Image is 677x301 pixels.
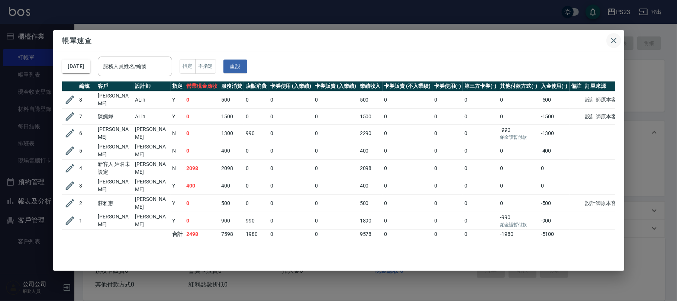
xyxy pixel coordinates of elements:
td: 0 [184,142,219,160]
td: 0 [539,160,570,177]
td: Y [171,195,185,212]
td: 0 [268,212,313,230]
th: 卡券使用 (入業績) [268,81,313,91]
td: 0 [244,109,268,125]
h2: 帳單速查 [53,30,624,51]
td: 0 [432,195,463,212]
td: 0 [432,177,463,195]
td: 7 [78,109,96,125]
td: 0 [313,142,358,160]
td: 0 [184,195,219,212]
td: 500 [219,195,244,212]
td: 500 [358,91,383,109]
td: 990 [244,212,268,230]
td: 4 [78,160,96,177]
td: 0 [383,160,432,177]
td: 0 [184,212,219,230]
td: 0 [383,91,432,109]
td: 0 [463,160,499,177]
td: 0 [184,109,219,125]
td: 0 [268,230,313,239]
th: 業績收入 [358,81,383,91]
td: -1300 [539,125,570,142]
td: 1890 [358,212,383,230]
td: [PERSON_NAME] [133,160,171,177]
td: Y [171,177,185,195]
td: 2098 [358,160,383,177]
td: 0 [498,142,539,160]
td: 5 [78,142,96,160]
td: -1500 [539,109,570,125]
td: 0 [432,125,463,142]
th: 客戶 [96,81,133,91]
td: 0 [383,109,432,125]
td: 0 [463,91,499,109]
th: 第三方卡券(-) [463,81,499,91]
td: -5100 [539,230,570,239]
th: 編號 [78,81,96,91]
td: 0 [268,109,313,125]
th: 卡券使用(-) [432,81,463,91]
th: 入金使用(-) [539,81,570,91]
td: 設計師原本客人 [583,195,623,212]
p: 鉑金護暫付款 [500,221,537,228]
td: 8 [78,91,96,109]
td: 0 [432,230,463,239]
th: 訂單來源 [583,81,623,91]
td: 0 [313,212,358,230]
td: 0 [463,230,499,239]
td: 400 [219,142,244,160]
td: 0 [268,195,313,212]
td: 400 [184,177,219,195]
td: -400 [539,142,570,160]
td: -990 [498,212,539,230]
td: 0 [383,212,432,230]
td: N [171,142,185,160]
td: 400 [358,177,383,195]
td: 0 [244,195,268,212]
td: 0 [463,177,499,195]
td: 0 [313,160,358,177]
td: [PERSON_NAME] [96,142,133,160]
td: Y [171,109,185,125]
th: 設計師 [133,81,171,91]
button: 不指定 [195,59,216,74]
td: -1980 [498,230,539,239]
td: 0 [383,230,432,239]
td: 0 [498,160,539,177]
td: 0 [313,177,358,195]
td: 0 [498,195,539,212]
td: 0 [432,160,463,177]
td: 6 [78,125,96,142]
td: -500 [539,195,570,212]
td: 1500 [358,109,383,125]
td: 990 [244,125,268,142]
th: 卡券販賣 (入業績) [313,81,358,91]
td: N [171,160,185,177]
td: -500 [539,91,570,109]
td: 0 [463,195,499,212]
td: [PERSON_NAME] [133,195,171,212]
td: 0 [463,109,499,125]
td: 400 [358,142,383,160]
td: 0 [244,142,268,160]
td: 0 [244,160,268,177]
td: 0 [383,195,432,212]
td: ALin [133,91,171,109]
button: 重設 [223,60,247,73]
td: Y [171,91,185,109]
td: Y [171,212,185,230]
td: [PERSON_NAME] [133,125,171,142]
td: 0 [383,125,432,142]
td: 0 [268,142,313,160]
th: 營業現金應收 [184,81,219,91]
td: 0 [463,125,499,142]
td: 0 [383,142,432,160]
td: [PERSON_NAME] [133,142,171,160]
td: 7598 [219,230,244,239]
td: 3 [78,177,96,195]
td: 2 [78,195,96,212]
td: 0 [184,125,219,142]
td: 0 [463,212,499,230]
td: ALin [133,109,171,125]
